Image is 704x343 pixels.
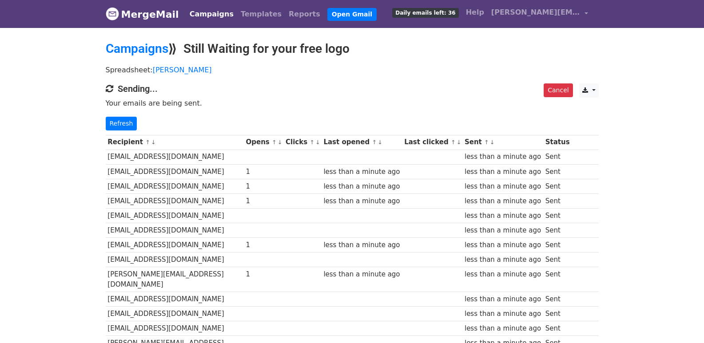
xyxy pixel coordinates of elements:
[389,4,462,21] a: Daily emails left: 36
[106,117,137,130] a: Refresh
[462,4,488,21] a: Help
[106,41,168,56] a: Campaigns
[323,167,400,177] div: less than a minute ago
[490,139,495,146] a: ↓
[543,292,572,307] td: Sent
[660,300,704,343] iframe: Chat Widget
[402,135,462,150] th: Last clicked
[465,240,541,250] div: less than a minute ago
[106,99,599,108] p: Your emails are being sent.
[106,5,179,24] a: MergeMail
[106,307,244,321] td: [EMAIL_ADDRESS][DOMAIN_NAME]
[244,135,284,150] th: Opens
[543,179,572,193] td: Sent
[278,139,282,146] a: ↓
[106,193,244,208] td: [EMAIL_ADDRESS][DOMAIN_NAME]
[323,181,400,192] div: less than a minute ago
[543,321,572,336] td: Sent
[543,193,572,208] td: Sent
[465,294,541,304] div: less than a minute ago
[106,252,244,267] td: [EMAIL_ADDRESS][DOMAIN_NAME]
[451,139,456,146] a: ↑
[285,5,324,23] a: Reports
[484,139,489,146] a: ↑
[378,139,382,146] a: ↓
[106,223,244,238] td: [EMAIL_ADDRESS][DOMAIN_NAME]
[543,209,572,223] td: Sent
[246,269,281,280] div: 1
[543,135,572,150] th: Status
[106,135,244,150] th: Recipient
[106,292,244,307] td: [EMAIL_ADDRESS][DOMAIN_NAME]
[465,269,541,280] div: less than a minute ago
[392,8,458,18] span: Daily emails left: 36
[246,167,281,177] div: 1
[315,139,320,146] a: ↓
[106,83,599,94] h4: Sending...
[246,181,281,192] div: 1
[145,139,150,146] a: ↑
[488,4,592,24] a: [PERSON_NAME][EMAIL_ADDRESS][DOMAIN_NAME]
[106,150,244,164] td: [EMAIL_ADDRESS][DOMAIN_NAME]
[543,223,572,238] td: Sent
[543,238,572,252] td: Sent
[322,135,402,150] th: Last opened
[462,135,543,150] th: Sent
[544,83,573,97] a: Cancel
[283,135,321,150] th: Clicks
[543,252,572,267] td: Sent
[457,139,461,146] a: ↓
[106,267,244,292] td: [PERSON_NAME][EMAIL_ADDRESS][DOMAIN_NAME]
[543,267,572,292] td: Sent
[106,65,599,75] p: Spreadsheet:
[323,269,400,280] div: less than a minute ago
[106,7,119,20] img: MergeMail logo
[465,225,541,236] div: less than a minute ago
[237,5,285,23] a: Templates
[465,323,541,334] div: less than a minute ago
[543,164,572,179] td: Sent
[246,196,281,206] div: 1
[151,139,156,146] a: ↓
[465,196,541,206] div: less than a minute ago
[106,238,244,252] td: [EMAIL_ADDRESS][DOMAIN_NAME]
[323,196,400,206] div: less than a minute ago
[465,309,541,319] div: less than a minute ago
[106,321,244,336] td: [EMAIL_ADDRESS][DOMAIN_NAME]
[491,7,580,18] span: [PERSON_NAME][EMAIL_ADDRESS][DOMAIN_NAME]
[543,150,572,164] td: Sent
[246,240,281,250] div: 1
[272,139,277,146] a: ↑
[327,8,377,21] a: Open Gmail
[543,307,572,321] td: Sent
[310,139,314,146] a: ↑
[372,139,377,146] a: ↑
[186,5,237,23] a: Campaigns
[465,211,541,221] div: less than a minute ago
[323,240,400,250] div: less than a minute ago
[106,164,244,179] td: [EMAIL_ADDRESS][DOMAIN_NAME]
[153,66,212,74] a: [PERSON_NAME]
[465,255,541,265] div: less than a minute ago
[106,209,244,223] td: [EMAIL_ADDRESS][DOMAIN_NAME]
[106,179,244,193] td: [EMAIL_ADDRESS][DOMAIN_NAME]
[465,181,541,192] div: less than a minute ago
[465,167,541,177] div: less than a minute ago
[106,41,599,56] h2: ⟫ Still Waiting for your free logo
[465,152,541,162] div: less than a minute ago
